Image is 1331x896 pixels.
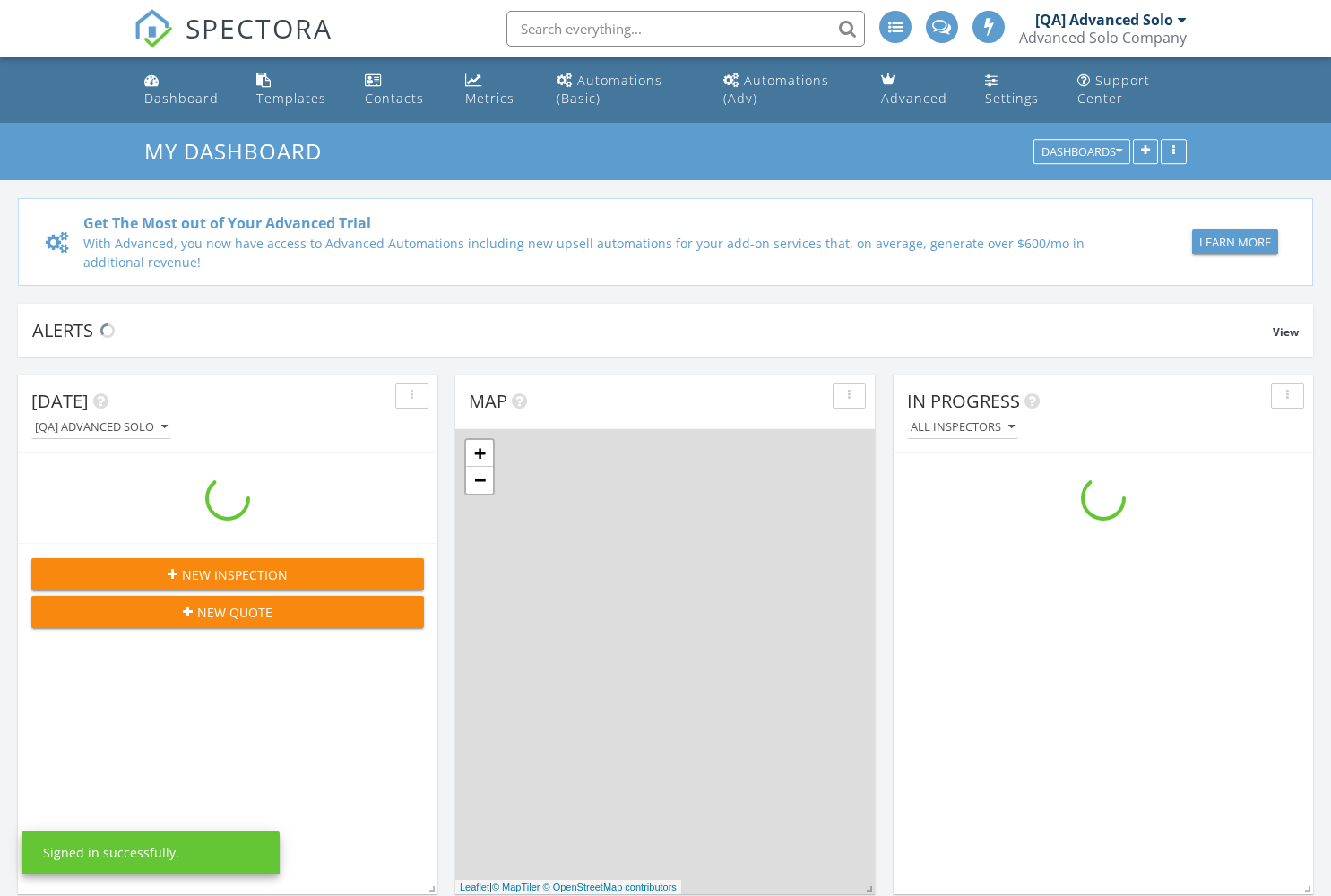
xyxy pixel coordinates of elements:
[1273,324,1299,340] span: View
[978,65,1056,116] a: Settings
[249,65,343,116] a: Templates
[723,72,829,107] div: Automations (Adv)
[1041,146,1122,159] div: Dashboards
[716,65,860,116] a: Automations (Advanced)
[460,882,489,892] a: Leaflet
[43,844,179,862] div: Signed in successfully.
[557,72,662,107] div: Automations (Basic)
[197,603,272,622] span: New Quote
[256,90,326,107] div: Templates
[35,421,168,434] div: [QA] Advanced Solo
[182,565,288,584] span: New Inspection
[455,880,681,895] div: |
[549,65,702,116] a: Automations (Basic)
[134,24,333,62] a: SPECTORA
[1077,72,1150,107] div: Support Center
[907,416,1018,440] button: All Inspectors
[144,90,219,107] div: Dashboard
[907,389,1020,413] span: In Progress
[1035,11,1173,29] div: [QA] Advanced Solo
[1192,229,1278,254] button: Learn More
[134,9,173,48] img: The Best Home Inspection Software - Spectora
[365,90,424,107] div: Contacts
[1199,234,1271,252] div: Learn More
[911,421,1015,434] div: All Inspectors
[985,90,1039,107] div: Settings
[469,389,507,413] span: Map
[186,9,333,47] span: SPECTORA
[144,136,337,166] a: My Dashboard
[83,234,1085,271] div: With Advanced, you now have access to Advanced Automations including new upsell automations for y...
[466,440,493,467] a: Zoom in
[32,318,1273,342] div: Alerts
[543,882,677,892] a: © OpenStreetMap contributors
[1070,65,1194,116] a: Support Center
[1033,140,1130,165] button: Dashboards
[458,65,535,116] a: Metrics
[506,11,865,47] input: Search everything...
[466,467,493,494] a: Zoom out
[874,65,964,116] a: Advanced
[31,416,171,440] button: [QA] Advanced Solo
[492,882,540,892] a: © MapTiler
[83,212,1085,234] div: Get The Most out of Your Advanced Trial
[31,558,424,590] button: New Inspection
[31,596,424,628] button: New Quote
[1019,29,1187,47] div: Advanced Solo Company
[31,389,89,413] span: [DATE]
[358,65,444,116] a: Contacts
[465,90,514,107] div: Metrics
[137,65,235,116] a: Dashboard
[881,90,947,107] div: Advanced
